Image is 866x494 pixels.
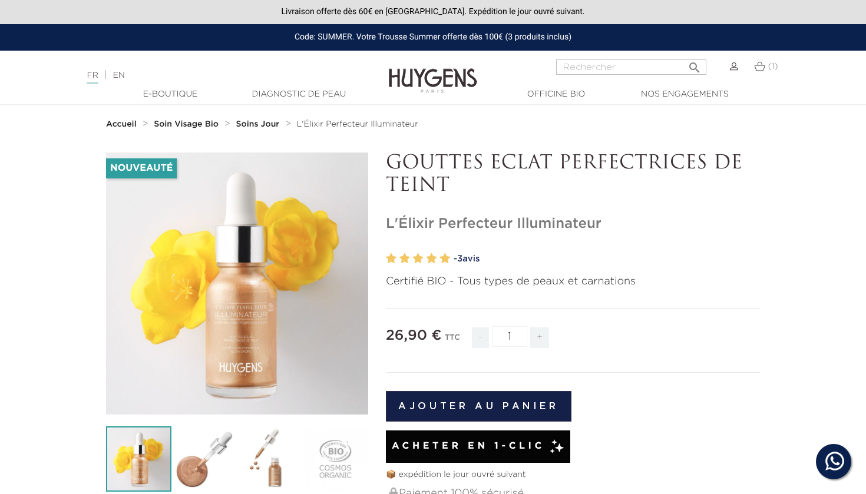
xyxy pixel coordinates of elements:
[111,88,229,101] a: E-Boutique
[386,215,760,233] h1: L'Élixir Perfecteur Illuminateur
[426,250,437,267] label: 4
[106,158,177,178] li: Nouveauté
[386,329,442,343] span: 26,90 €
[684,56,705,72] button: 
[386,250,396,267] label: 1
[106,120,139,129] a: Accueil
[386,469,760,481] p: 📦 expédition le jour ouvré suivant
[106,426,171,492] img: L'Élixir Perfecteur Illuminateur
[399,250,410,267] label: 2
[389,49,477,95] img: Huygens
[297,120,418,128] span: L'Élixir Perfecteur Illuminateur
[236,120,280,128] strong: Soins Jour
[113,71,124,79] a: EN
[413,250,424,267] label: 3
[386,391,571,422] button: Ajouter au panier
[236,120,282,129] a: Soins Jour
[454,250,760,268] a: -3avis
[492,326,527,347] input: Quantité
[297,120,418,129] a: L'Élixir Perfecteur Illuminateur
[81,68,352,82] div: |
[154,120,222,129] a: Soin Visage Bio
[626,88,743,101] a: Nos engagements
[445,325,460,357] div: TTC
[556,59,706,75] input: Rechercher
[530,327,549,348] span: +
[87,71,98,84] a: FR
[386,274,760,290] p: Certifié BIO - Tous types de peaux et carnations
[154,120,219,128] strong: Soin Visage Bio
[457,254,462,263] span: 3
[768,62,778,71] span: (1)
[386,152,760,198] p: GOUTTES ECLAT PERFECTRICES DE TEINT
[497,88,615,101] a: Officine Bio
[439,250,450,267] label: 5
[754,62,778,71] a: (1)
[106,120,137,128] strong: Accueil
[240,88,358,101] a: Diagnostic de peau
[687,57,702,71] i: 
[472,327,488,348] span: -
